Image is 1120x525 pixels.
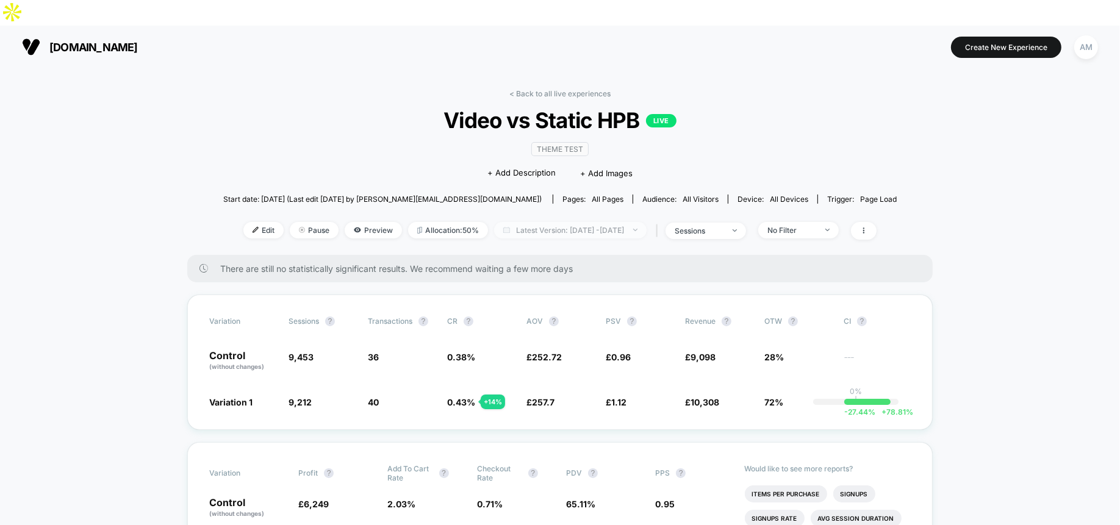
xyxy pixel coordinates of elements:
[408,222,488,238] span: Allocation: 50%
[580,168,633,178] span: + Add Images
[685,316,716,326] span: Revenue
[503,227,510,233] img: calendar
[728,195,817,204] span: Device:
[875,407,913,416] span: 78.81 %
[526,352,562,362] span: £
[850,387,862,396] p: 0%
[368,316,412,326] span: Transactions
[289,316,319,326] span: Sessions
[844,407,875,416] span: -27.44 %
[209,351,276,371] p: Control
[388,499,416,509] span: 2.03 %
[464,316,473,326] button: ?
[562,195,623,204] div: Pages:
[566,468,582,477] span: PDV
[788,316,798,326] button: ?
[532,352,562,362] span: 252.72
[526,397,555,407] span: £
[324,468,334,478] button: ?
[951,37,1061,58] button: Create New Experience
[855,396,857,405] p: |
[209,498,286,518] p: Control
[299,227,305,233] img: end
[566,499,595,509] span: 65.11 %
[243,222,284,238] span: Edit
[388,464,433,482] span: Add To Cart Rate
[209,397,253,407] span: Variation 1
[549,316,559,326] button: ?
[325,316,335,326] button: ?
[627,316,637,326] button: ?
[825,229,830,231] img: end
[745,464,911,473] p: Would like to see more reports?
[345,222,402,238] span: Preview
[253,227,259,233] img: edit
[494,222,647,238] span: Latest Version: [DATE] - [DATE]
[368,352,379,362] span: 36
[477,499,503,509] span: 0.71 %
[827,195,897,204] div: Trigger:
[487,167,556,179] span: + Add Description
[844,354,911,371] span: ---
[588,468,598,478] button: ?
[289,397,312,407] span: 9,212
[881,407,886,416] span: +
[220,263,908,274] span: There are still no statistically significant results. We recommend waiting a few more days
[257,107,863,133] span: Video vs Static HPB
[655,499,675,509] span: 0.95
[289,352,314,362] span: 9,453
[860,195,897,204] span: Page Load
[691,352,716,362] span: 9,098
[304,499,329,509] span: 6,249
[290,222,339,238] span: Pause
[223,195,542,204] span: Start date: [DATE] (Last edit [DATE] by [PERSON_NAME][EMAIL_ADDRESS][DOMAIN_NAME])
[528,468,538,478] button: ?
[418,316,428,326] button: ?
[764,352,784,362] span: 28%
[606,397,626,407] span: £
[209,363,264,370] span: (without changes)
[733,229,737,232] img: end
[685,352,716,362] span: £
[675,226,723,235] div: sessions
[676,468,686,478] button: ?
[722,316,731,326] button: ?
[833,485,875,502] li: Signups
[447,397,475,407] span: 0.43 %
[368,397,379,407] span: 40
[655,468,670,477] span: PPS
[653,222,666,240] span: |
[298,468,318,477] span: Profit
[509,89,611,98] a: < Back to all live experiences
[606,316,621,326] span: PSV
[417,227,422,234] img: rebalance
[209,464,276,482] span: Variation
[745,485,827,502] li: Items Per Purchase
[642,195,719,204] div: Audience:
[477,464,522,482] span: Checkout Rate
[526,316,543,326] span: AOV
[1071,35,1102,60] button: AM
[447,352,475,362] span: 0.38 %
[481,395,505,409] div: + 14 %
[770,195,808,204] span: all devices
[531,142,589,156] span: Theme Test
[764,316,831,326] span: OTW
[209,510,264,517] span: (without changes)
[606,352,631,362] span: £
[447,316,458,326] span: CR
[691,397,719,407] span: 10,308
[844,316,911,326] span: CI
[633,229,637,231] img: end
[685,397,719,407] span: £
[611,352,631,362] span: 0.96
[532,397,555,407] span: 257.7
[611,397,626,407] span: 1.12
[49,41,138,54] span: [DOMAIN_NAME]
[18,37,142,57] button: [DOMAIN_NAME]
[767,226,816,235] div: No Filter
[22,38,40,56] img: Visually logo
[209,316,276,326] span: Variation
[439,468,449,478] button: ?
[764,397,783,407] span: 72%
